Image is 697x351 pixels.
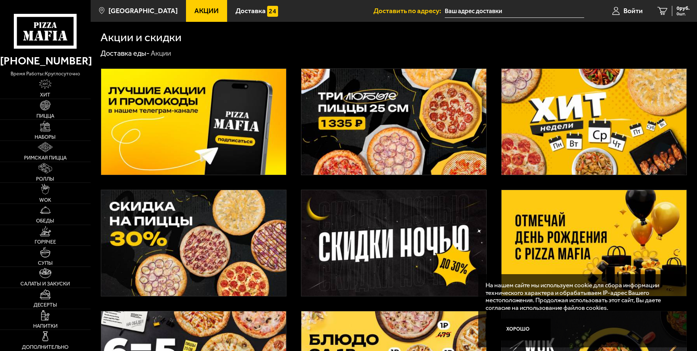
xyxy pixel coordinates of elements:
span: 0 руб. [677,6,690,11]
span: Доставить по адресу: [373,7,445,14]
span: Роллы [36,176,54,181]
span: Горячее [35,239,56,244]
span: Войти [623,7,643,14]
span: [GEOGRAPHIC_DATA] [108,7,178,14]
span: Обеды [36,218,54,223]
span: Дополнительно [22,344,68,350]
span: Доставка [235,7,266,14]
button: Хорошо [486,319,551,340]
span: Пицца [36,113,54,118]
span: Салаты и закуски [20,281,70,286]
span: Акции [194,7,219,14]
input: Ваш адрес доставки [445,4,584,18]
span: Хит [40,92,50,97]
span: Римская пицца [24,155,67,160]
span: Десерты [33,302,57,307]
span: Наборы [35,134,56,139]
span: Супы [38,260,53,265]
a: Доставка еды- [100,49,150,58]
div: Акции [151,49,171,58]
p: На нашем сайте мы используем cookie для сбора информации технического характера и обрабатываем IP... [486,281,676,312]
img: 15daf4d41897b9f0e9f617042186c801.svg [267,6,278,17]
span: Напитки [33,323,58,328]
span: 0 шт. [677,12,690,16]
span: WOK [39,197,51,202]
h1: Акции и скидки [100,32,182,43]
